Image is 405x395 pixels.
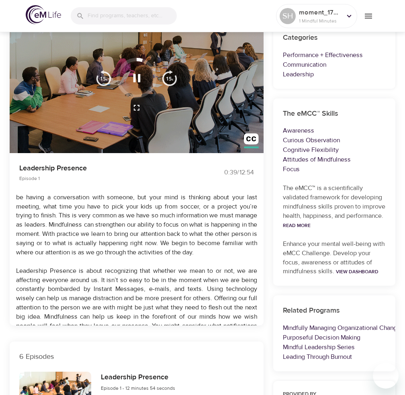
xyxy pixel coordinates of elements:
a: Leading Through Burnout [283,353,352,361]
p: 1 Mindful Minutes [299,17,342,25]
p: moment_1757599411 [299,8,342,17]
img: close_caption.svg [244,133,259,148]
p: The eMCC™ is a scientifically validated framework for developing mindfulness skills proven to imp... [283,184,386,229]
a: Mindful Leadership Series [283,343,355,351]
p: Leadership Presence [19,163,193,174]
h6: Leadership Presence [101,372,175,383]
button: Transcript/Closed Captions (c) [239,129,264,153]
p: Attitudes of Mindfulness [283,155,386,164]
a: Purposeful Decision Making [283,334,360,342]
p: Enhance your mental well-being with eMCC Challenge. Develop your focus, awareness or attitudes of... [283,239,386,276]
h6: Categories [283,32,386,44]
iframe: Button to launch messaging window [373,363,399,389]
p: 6 Episodes [19,351,254,362]
a: Read More [283,222,311,229]
p: Curious Observation [283,135,386,145]
input: Find programs, teachers, etc... [88,7,177,25]
p: Awareness [283,126,386,135]
a: View Dashboard [336,268,378,275]
h6: The eMCC™ Skills [283,108,386,120]
div: SH [280,8,296,24]
p: Cognitive Flexibility [283,145,386,155]
img: logo [26,5,61,24]
p: Leadership [283,70,386,79]
p: Episode 1 [19,175,193,182]
a: Mindfully Managing Organizational Change [283,324,401,332]
span: Episode 1 - 12 minutes 54 seconds [101,385,175,391]
p: Communication [283,60,386,70]
div: 0:39 / 12:54 [202,168,254,177]
p: Performance + Effectiveness [283,50,386,60]
p: Focus [283,164,386,174]
img: 15s_next.svg [162,70,178,86]
button: menu [357,5,379,27]
img: 15s_prev.svg [96,70,112,86]
h6: Related Programs [283,305,386,317]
